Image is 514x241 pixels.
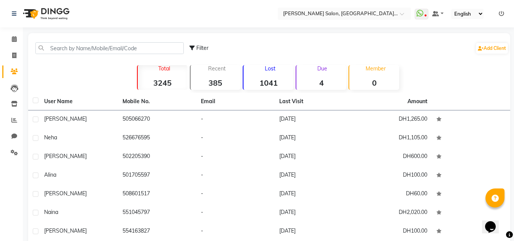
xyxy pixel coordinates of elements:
[44,227,87,234] span: [PERSON_NAME]
[196,148,275,166] td: -
[275,93,353,110] th: Last Visit
[44,153,87,160] span: [PERSON_NAME]
[352,65,399,72] p: Member
[44,115,87,122] span: [PERSON_NAME]
[275,204,353,222] td: [DATE]
[353,110,432,129] td: DH1,265.00
[275,148,353,166] td: [DATE]
[118,110,196,129] td: 505066270
[196,129,275,148] td: -
[19,3,72,24] img: logo
[247,65,293,72] p: Lost
[138,78,188,88] strong: 3245
[118,93,196,110] th: Mobile No.
[349,78,399,88] strong: 0
[44,209,58,215] span: Naina
[40,93,118,110] th: User Name
[44,171,56,178] span: Alina
[476,43,508,54] a: Add Client
[118,148,196,166] td: 502205390
[118,222,196,241] td: 554163827
[196,45,208,51] span: Filter
[196,204,275,222] td: -
[403,93,432,110] th: Amount
[353,166,432,185] td: DH100.00
[353,185,432,204] td: DH60.00
[275,110,353,129] td: [DATE]
[298,65,346,72] p: Due
[196,185,275,204] td: -
[275,222,353,241] td: [DATE]
[196,93,275,110] th: Email
[196,166,275,185] td: -
[118,166,196,185] td: 501705597
[296,78,346,88] strong: 4
[118,204,196,222] td: 551045797
[44,190,87,197] span: [PERSON_NAME]
[35,42,184,54] input: Search by Name/Mobile/Email/Code
[275,166,353,185] td: [DATE]
[275,129,353,148] td: [DATE]
[353,129,432,148] td: DH1,105.00
[191,78,240,88] strong: 385
[118,185,196,204] td: 508601517
[196,222,275,241] td: -
[194,65,240,72] p: Recent
[243,78,293,88] strong: 1041
[44,134,57,141] span: Neha
[482,211,506,233] iframe: chat widget
[141,65,188,72] p: Total
[196,110,275,129] td: -
[353,148,432,166] td: DH600.00
[275,185,353,204] td: [DATE]
[353,204,432,222] td: DH2,020.00
[118,129,196,148] td: 526676595
[353,222,432,241] td: DH100.00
